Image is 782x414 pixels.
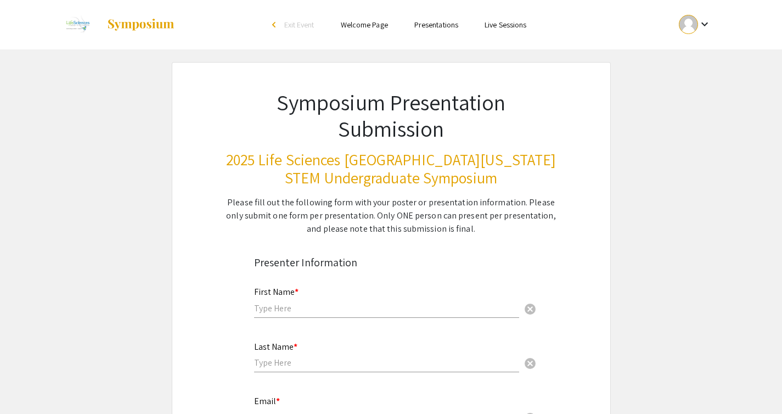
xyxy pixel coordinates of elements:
img: 2025 Life Sciences South Florida STEM Undergraduate Symposium [59,11,96,38]
a: Welcome Page [341,20,388,30]
h3: 2025 Life Sciences [GEOGRAPHIC_DATA][US_STATE] STEM Undergraduate Symposium [226,150,557,187]
div: arrow_back_ios [272,21,279,28]
img: Symposium by ForagerOne [106,18,175,31]
button: Clear [519,352,541,374]
span: Exit Event [284,20,314,30]
mat-label: Last Name [254,341,297,353]
input: Type Here [254,303,519,314]
a: Presentations [414,20,458,30]
h1: Symposium Presentation Submission [226,89,557,142]
span: cancel [524,303,537,316]
div: Presenter Information [254,254,528,271]
button: Clear [519,297,541,319]
a: 2025 Life Sciences South Florida STEM Undergraduate Symposium [59,11,176,38]
input: Type Here [254,357,519,368]
iframe: Chat [8,365,47,406]
mat-label: Email [254,395,280,407]
div: Please fill out the following form with your poster or presentation information. Please only subm... [226,196,557,236]
span: cancel [524,357,537,370]
mat-label: First Name [254,286,299,298]
button: Expand account dropdown [667,12,723,37]
a: Live Sessions [485,20,526,30]
mat-icon: Expand account dropdown [698,18,711,31]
